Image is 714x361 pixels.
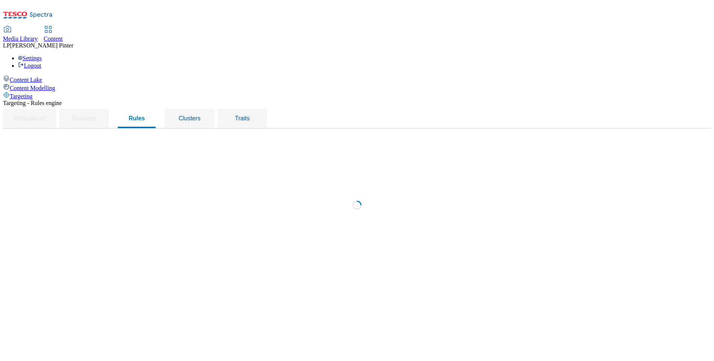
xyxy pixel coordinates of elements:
a: Logout [18,62,41,69]
span: Clusters [178,115,201,121]
a: Settings [18,55,42,61]
div: Targeting - Rules engine [3,100,711,107]
span: [PERSON_NAME] Pinter [10,42,73,49]
a: Content Modelling [3,83,711,92]
span: Traits [235,115,250,121]
span: Media Library [3,36,38,42]
a: Content Lake [3,75,711,83]
a: Targeting [3,92,711,100]
a: Media Library [3,27,38,42]
span: Rules [129,115,145,121]
span: Content Modelling [10,85,55,91]
span: Targeting [10,93,33,99]
span: Content [44,36,63,42]
a: Content [44,27,63,42]
span: LP [3,42,10,49]
span: Content Lake [10,77,42,83]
